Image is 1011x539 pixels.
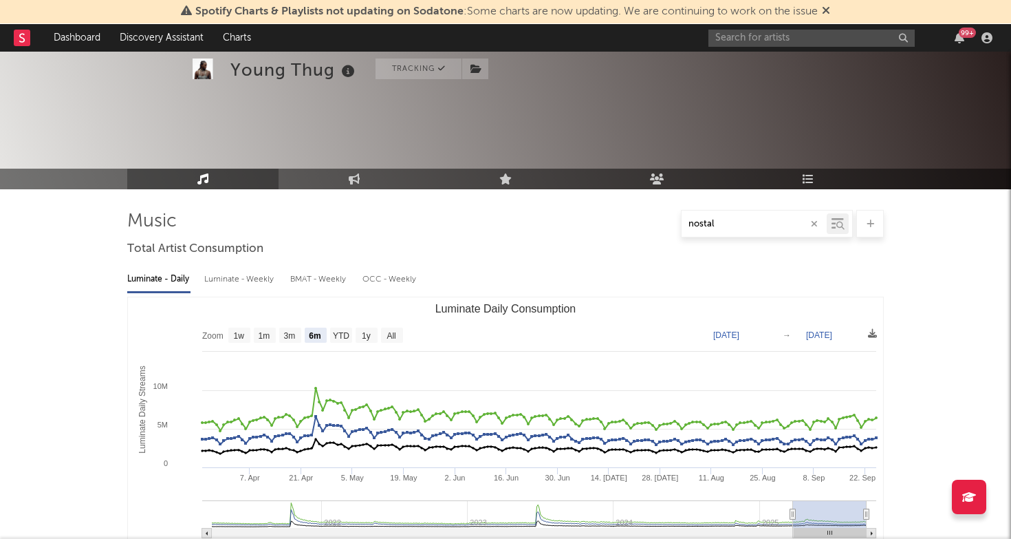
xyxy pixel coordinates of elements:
[234,331,245,341] text: 1w
[494,474,519,482] text: 16. Jun
[642,474,678,482] text: 28. [DATE]
[435,303,576,315] text: Luminate Daily Consumption
[362,331,371,341] text: 1y
[803,474,825,482] text: 8. Sep
[284,331,296,341] text: 3m
[44,24,110,52] a: Dashboard
[157,421,168,429] text: 5M
[202,331,224,341] text: Zoom
[230,59,358,81] div: Young Thug
[213,24,261,52] a: Charts
[708,30,915,47] input: Search for artists
[195,6,464,17] span: Spotify Charts & Playlists not updating on Sodatone
[713,330,739,340] text: [DATE]
[309,331,320,341] text: 6m
[955,32,964,43] button: 99+
[362,268,417,291] div: OCC - Weekly
[195,6,818,17] span: : Some charts are now updating. We are continuing to work on the issue
[127,268,191,291] div: Luminate - Daily
[806,330,832,340] text: [DATE]
[110,24,213,52] a: Discovery Assistant
[341,474,365,482] text: 5. May
[959,28,976,38] div: 99 +
[376,59,461,79] button: Tracking
[153,382,168,390] text: 10M
[750,474,775,482] text: 25. Aug
[682,219,827,230] input: Search by song name or URL
[545,474,570,482] text: 30. Jun
[127,241,263,257] span: Total Artist Consumption
[387,331,395,341] text: All
[849,474,876,482] text: 22. Sep
[390,474,417,482] text: 19. May
[591,474,627,482] text: 14. [DATE]
[783,330,791,340] text: →
[445,474,466,482] text: 2. Jun
[333,331,349,341] text: YTD
[164,459,168,467] text: 0
[289,474,313,482] text: 21. Apr
[699,474,724,482] text: 11. Aug
[204,268,276,291] div: Luminate - Weekly
[240,474,260,482] text: 7. Apr
[290,268,349,291] div: BMAT - Weekly
[822,6,830,17] span: Dismiss
[138,366,147,453] text: Luminate Daily Streams
[259,331,270,341] text: 1m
